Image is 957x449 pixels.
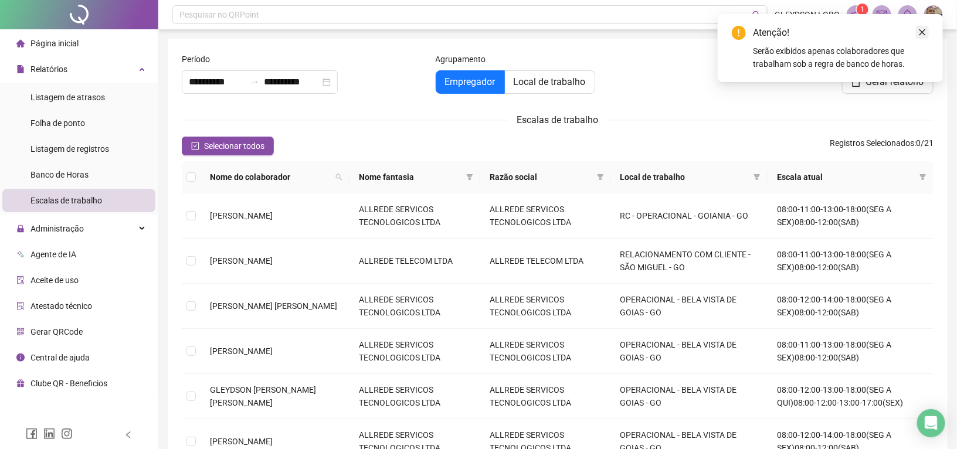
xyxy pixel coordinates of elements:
[16,328,25,336] span: qrcode
[877,9,887,20] span: mail
[30,275,79,285] span: Aceite de uso
[43,428,55,440] span: linkedin
[768,329,934,374] td: 08:00-11:00-13:00-18:00(SEG A SEX)08:00-12:00(SAB)
[768,193,934,239] td: 08:00-11:00-13:00-18:00(SEG A SEX)08:00-12:00(SAB)
[595,168,606,186] span: filter
[918,28,927,36] span: close
[16,276,25,284] span: audit
[333,168,345,186] span: search
[349,284,480,329] td: ALLREDE SERVICOS TECNOLOGICOS LTDA
[611,284,768,329] td: OPERACIONAL - BELA VISTA DE GOIAS - GO
[335,174,342,181] span: search
[210,301,337,311] span: [PERSON_NAME] [PERSON_NAME]
[16,39,25,47] span: home
[349,193,480,239] td: ALLREDE SERVICOS TECNOLOGICOS LTDA
[514,76,586,87] span: Local de trabalho
[861,5,865,13] span: 1
[191,142,199,150] span: check-square
[210,171,331,183] span: Nome do colaborador
[445,76,496,87] span: Empregador
[210,211,273,220] span: [PERSON_NAME]
[30,327,83,336] span: Gerar QRCode
[359,171,461,183] span: Nome fantasia
[768,374,934,419] td: 08:00-12:00-13:00-18:00(SEG A QUI)08:00-12:00-13:00-17:00(SEX)
[30,170,89,179] span: Banco de Horas
[857,4,868,15] sup: 1
[16,65,25,73] span: file
[210,346,273,356] span: [PERSON_NAME]
[517,114,599,125] span: Escalas de trabalho
[480,329,611,374] td: ALLREDE SERVICOS TECNOLOGICOS LTDA
[919,174,927,181] span: filter
[30,93,105,102] span: Listagem de atrasos
[775,8,840,21] span: GLEYDSON LOBO
[902,9,913,20] span: bell
[16,379,25,387] span: gift
[466,174,473,181] span: filter
[830,138,914,148] span: Registros Selecionados
[464,168,476,186] span: filter
[124,431,133,439] span: left
[611,374,768,419] td: OPERACIONAL - BELA VISTA DE GOIAS - GO
[925,6,942,23] img: 75853
[777,171,915,183] span: Escala atual
[732,26,746,40] span: exclamation-circle
[753,45,929,70] div: Serão exibidos apenas colaboradores que trabalham sob a regra de banco de horas.
[597,174,604,181] span: filter
[768,239,934,284] td: 08:00-11:00-13:00-18:00(SEG A SEX)08:00-12:00(SAB)
[851,9,861,20] span: notification
[751,168,763,186] span: filter
[436,53,486,66] span: Agrupamento
[611,239,768,284] td: RELACIONAMENTO COM CLIENTE - SÃO MIGUEL - GO
[182,137,274,155] button: Selecionar todos
[30,118,85,128] span: Folha de ponto
[30,39,79,48] span: Página inicial
[16,224,25,233] span: lock
[30,353,90,362] span: Central de ajuda
[830,137,934,155] span: : 0 / 21
[30,301,92,311] span: Atestado técnico
[480,193,611,239] td: ALLREDE SERVICOS TECNOLOGICOS LTDA
[182,53,210,66] span: Período
[204,140,264,152] span: Selecionar todos
[480,239,611,284] td: ALLREDE TELECOM LTDA
[768,284,934,329] td: 08:00-12:00-14:00-18:00(SEG A SEX)08:00-12:00(SAB)
[752,11,761,19] span: search
[30,224,84,233] span: Administração
[30,196,102,205] span: Escalas de trabalho
[250,77,259,87] span: to
[480,374,611,419] td: ALLREDE SERVICOS TECNOLOGICOS LTDA
[349,329,480,374] td: ALLREDE SERVICOS TECNOLOGICOS LTDA
[210,256,273,266] span: [PERSON_NAME]
[349,239,480,284] td: ALLREDE TELECOM LTDA
[16,302,25,310] span: solution
[620,171,749,183] span: Local de trabalho
[26,428,38,440] span: facebook
[753,26,929,40] div: Atenção!
[917,168,929,186] span: filter
[30,379,107,388] span: Clube QR - Beneficios
[16,353,25,362] span: info-circle
[30,64,67,74] span: Relatórios
[611,193,768,239] td: RC - OPERACIONAL - GOIANIA - GO
[30,144,109,154] span: Listagem de registros
[490,171,592,183] span: Razão social
[250,77,259,87] span: swap-right
[61,428,73,440] span: instagram
[349,374,480,419] td: ALLREDE SERVICOS TECNOLOGICOS LTDA
[30,250,76,259] span: Agente de IA
[210,437,273,446] span: [PERSON_NAME]
[480,284,611,329] td: ALLREDE SERVICOS TECNOLOGICOS LTDA
[916,26,929,39] a: Close
[611,329,768,374] td: OPERACIONAL - BELA VISTA DE GOIAS - GO
[917,409,945,437] div: Open Intercom Messenger
[754,174,761,181] span: filter
[210,385,316,407] span: GLEYDSON [PERSON_NAME] [PERSON_NAME]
